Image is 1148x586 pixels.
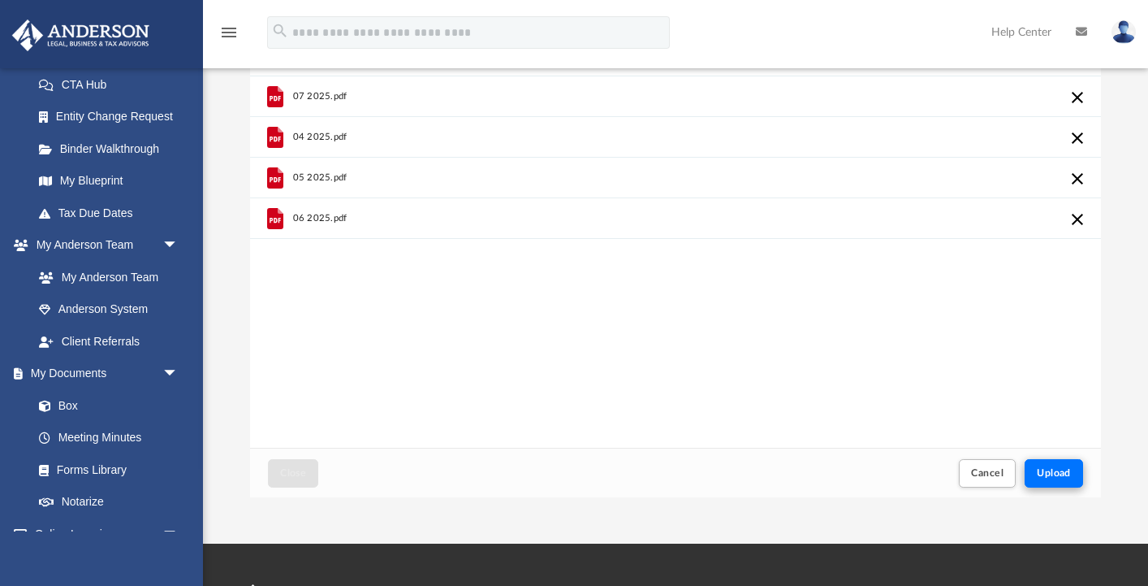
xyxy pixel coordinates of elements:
[11,518,195,550] a: Online Learningarrow_drop_down
[23,132,203,165] a: Binder Walkthrough
[23,389,187,422] a: Box
[1068,88,1087,107] button: Cancel this upload
[1068,128,1087,148] button: Cancel this upload
[1037,468,1071,478] span: Upload
[268,459,318,488] button: Close
[162,518,195,551] span: arrow_drop_down
[23,293,195,326] a: Anderson System
[219,23,239,42] i: menu
[23,422,195,454] a: Meeting Minutes
[293,171,347,182] span: 05 2025.pdf
[162,358,195,391] span: arrow_drop_down
[959,459,1016,488] button: Cancel
[23,101,203,133] a: Entity Change Request
[23,454,187,486] a: Forms Library
[11,358,195,390] a: My Documentsarrow_drop_down
[23,165,195,198] a: My Blueprint
[23,197,203,229] a: Tax Due Dates
[293,90,347,101] span: 07 2025.pdf
[250,36,1101,449] div: grid
[971,468,1003,478] span: Cancel
[271,22,289,40] i: search
[23,486,195,519] a: Notarize
[293,212,347,223] span: 06 2025.pdf
[23,261,187,293] a: My Anderson Team
[293,131,347,141] span: 04 2025.pdf
[1111,20,1136,44] img: User Pic
[1068,169,1087,189] button: Cancel this upload
[250,36,1101,498] div: Upload
[1068,210,1087,229] button: Cancel this upload
[7,20,154,51] img: Anderson Advisors Platinum Portal
[23,325,195,358] a: Client Referrals
[162,229,195,263] span: arrow_drop_down
[219,31,239,42] a: menu
[23,68,203,101] a: CTA Hub
[1025,459,1083,488] button: Upload
[280,468,306,478] span: Close
[11,229,195,262] a: My Anderson Teamarrow_drop_down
